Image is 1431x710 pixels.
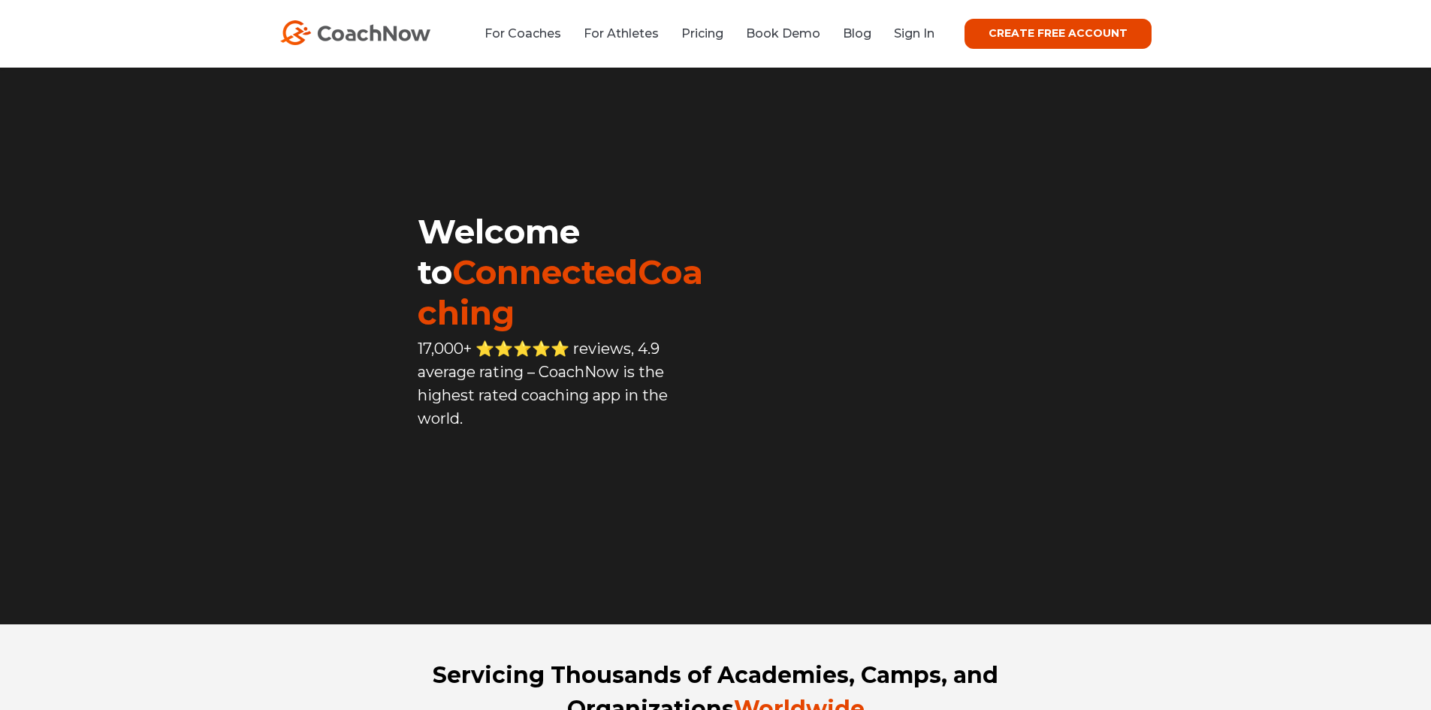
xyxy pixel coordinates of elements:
[485,26,561,41] a: For Coaches
[681,26,723,41] a: Pricing
[746,26,820,41] a: Book Demo
[843,26,871,41] a: Blog
[418,211,715,333] h1: Welcome to
[280,20,430,45] img: CoachNow Logo
[894,26,934,41] a: Sign In
[418,340,668,428] span: 17,000+ ⭐️⭐️⭐️⭐️⭐️ reviews, 4.9 average rating – CoachNow is the highest rated coaching app in th...
[418,252,703,333] span: ConnectedCoaching
[418,463,715,508] iframe: Embedded CTA
[965,19,1152,49] a: CREATE FREE ACCOUNT
[584,26,659,41] a: For Athletes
